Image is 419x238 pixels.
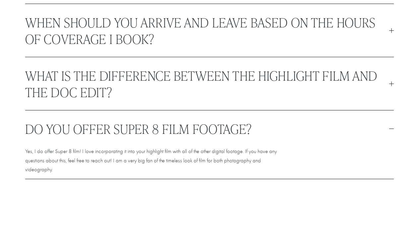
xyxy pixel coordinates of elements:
[25,147,394,179] div: Do you offer Super 8 film footage?
[25,57,394,110] button: What is the difference between the highlight film and the doc edit?
[25,67,389,100] span: What is the difference between the highlight film and the doc edit?
[25,147,283,174] p: Yes, I do offer Super 8 film! I love incorporating it into your highlight film with all of the ot...
[25,14,389,47] span: When should you arrive and leave based on the hours of coverage I book?
[25,110,394,147] button: Do you offer Super 8 film footage?
[25,4,394,57] button: When should you arrive and leave based on the hours of coverage I book?
[25,120,389,137] span: Do you offer Super 8 film footage?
